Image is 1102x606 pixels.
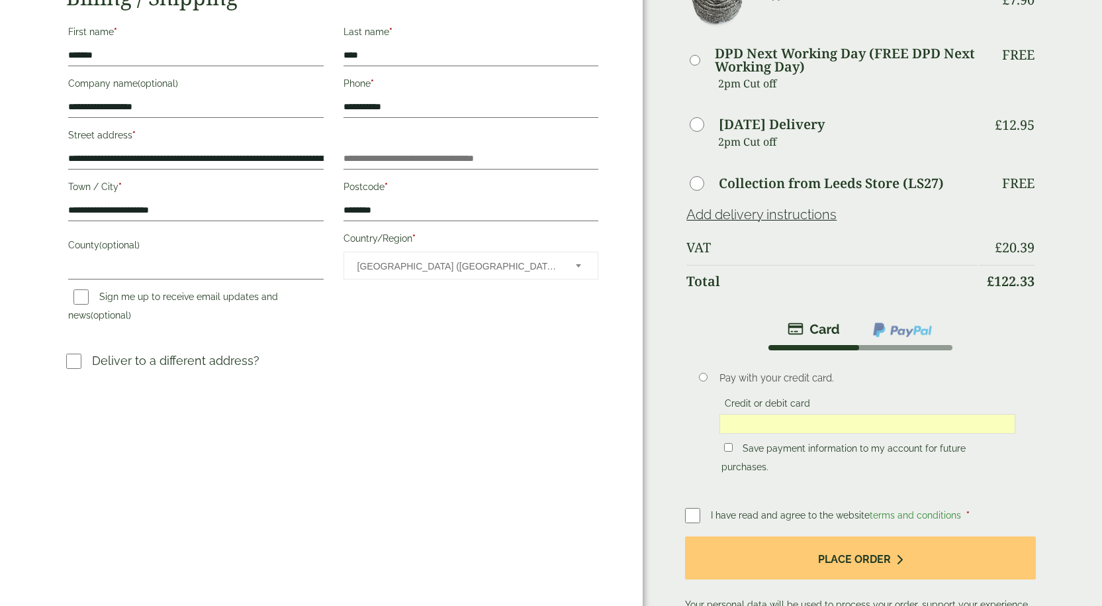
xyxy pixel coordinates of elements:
[412,233,416,244] abbr: required
[872,321,933,338] img: ppcp-gateway.png
[92,352,259,370] p: Deliver to a different address?
[723,418,1011,430] iframe: Secure card payment input frame
[719,118,825,131] label: [DATE] Delivery
[344,252,599,279] span: Country/Region
[385,181,388,192] abbr: required
[870,510,961,521] a: terms and conditions
[118,181,122,192] abbr: required
[711,510,964,521] span: I have read and agree to the website
[99,240,140,250] span: (optional)
[995,116,1034,134] bdi: 12.95
[371,78,374,89] abbr: required
[344,23,599,45] label: Last name
[114,26,117,37] abbr: required
[68,126,324,148] label: Street address
[344,74,599,97] label: Phone
[68,74,324,97] label: Company name
[987,272,1034,290] bdi: 122.33
[719,177,944,190] label: Collection from Leeds Store (LS27)
[73,289,89,305] input: Sign me up to receive email updates and news(optional)
[91,310,131,321] span: (optional)
[138,78,178,89] span: (optional)
[1002,176,1034,191] p: Free
[719,371,1015,385] p: Pay with your credit card.
[721,443,966,476] label: Save payment information to my account for future purchases.
[995,116,1002,134] span: £
[1002,47,1034,63] p: Free
[719,398,815,413] label: Credit or debit card
[718,74,978,93] p: 2pm Cut off
[686,265,978,297] th: Total
[344,229,599,252] label: Country/Region
[966,510,970,521] abbr: required
[132,130,136,140] abbr: required
[357,252,559,280] span: United Kingdom (UK)
[389,26,392,37] abbr: required
[788,321,840,337] img: stripe.png
[718,132,978,152] p: 2pm Cut off
[68,236,324,258] label: County
[68,23,324,45] label: First name
[68,177,324,200] label: Town / City
[685,536,1036,580] button: Place order
[995,238,1034,256] bdi: 20.39
[715,47,978,74] label: DPD Next Working Day (FREE DPD Next Working Day)
[686,232,978,264] th: VAT
[344,177,599,200] label: Postcode
[686,207,837,223] a: Add delivery instructions
[68,291,278,325] label: Sign me up to receive email updates and news
[987,272,994,290] span: £
[995,238,1002,256] span: £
